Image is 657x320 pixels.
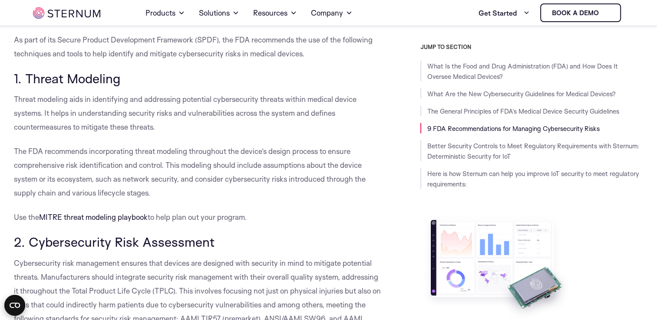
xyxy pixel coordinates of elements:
span: 2. Cybersecurity Risk Assessment [14,234,215,250]
a: The General Principles of FDA’s Medical Device Security Guidelines [427,107,619,115]
a: 9 FDA Recommendations for Managing Cybersecurity Risks [427,124,600,133]
a: Better Security Controls to Meet Regulatory Requirements with Sternum: Deterministic Security for... [427,142,639,160]
a: Solutions [199,1,239,25]
span: Use the [14,212,39,222]
a: Products [145,1,185,25]
a: What Is the Food and Drug Administration (FDA) and How Does It Oversee Medical Devices? [427,62,618,81]
span: The FDA recommends incorporating threat modeling throughout the device’s design process to ensure... [14,147,366,197]
a: Book a demo [540,3,621,22]
span: Threat modeling aids in identifying and addressing potential cybersecurity threats within medical... [14,95,357,131]
button: Open CMP widget [4,295,25,316]
span: 1. Threat Modeling [14,70,120,86]
a: MITRE threat modeling playbook [39,212,148,222]
a: Company [311,1,353,25]
h3: JUMP TO SECTION [420,43,644,50]
a: Get Started [479,4,530,22]
a: Resources [253,1,297,25]
a: What Are the New Cybersecurity Guidelines for Medical Devices? [427,90,616,98]
span: As part of its Secure Product Development Framework (SPDF), the FDA recommends the use of the fol... [14,35,373,58]
a: Here is how Sternum can help you improve IoT security to meet regulatory requirements: [427,170,639,188]
img: sternum iot [602,10,609,16]
img: sternum iot [33,7,100,19]
span: to help plan out your program. [148,212,247,222]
